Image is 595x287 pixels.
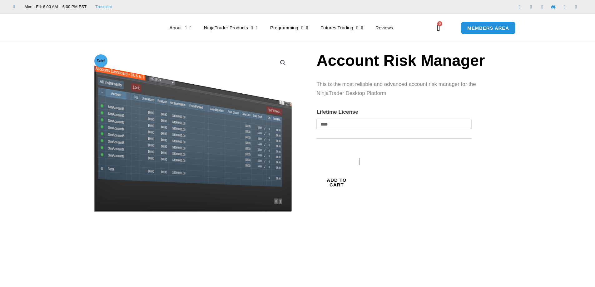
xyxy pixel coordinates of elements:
[467,26,509,30] span: MEMBERS AREA
[94,54,107,67] span: Sale!
[369,21,399,35] a: Reviews
[378,159,391,165] text: ••••••
[277,57,289,68] a: View full-screen image gallery
[74,17,141,39] img: LogoAI | Affordable Indicators – NinjaTrader
[92,52,293,212] img: Screenshot 2024-08-26 15462845454
[437,21,442,26] span: 0
[357,156,404,221] button: Buy with GPay
[316,148,357,216] button: Add to cart
[198,21,264,35] a: NinjaTrader Products
[95,3,112,11] a: Trustpilot
[23,3,87,11] span: Mon - Fri: 8:00 AM – 6:00 PM EST
[264,21,314,35] a: Programming
[314,21,369,35] a: Futures Trading
[163,21,198,35] a: About
[461,22,516,34] a: MEMBERS AREA
[355,151,405,152] iframe: Secure payment input frame
[316,50,499,72] h1: Account Risk Manager
[316,132,327,136] a: Clear options
[428,19,449,37] a: 0
[316,80,499,98] p: This is the most reliable and advanced account risk manager for the NinjaTrader Desktop Platform.
[163,21,435,35] nav: Menu
[316,109,358,115] label: Lifetime License
[316,221,499,268] iframe: PayPal Message 1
